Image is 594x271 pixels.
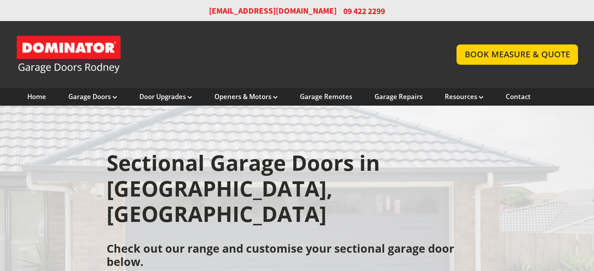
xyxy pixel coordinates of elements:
[375,92,423,101] a: Garage Repairs
[68,92,117,101] a: Garage Doors
[209,5,337,17] a: [EMAIL_ADDRESS][DOMAIN_NAME]
[300,92,352,101] a: Garage Remotes
[457,44,578,64] a: BOOK MEASURE & QUOTE
[343,5,385,17] span: 09 422 2299
[506,92,531,101] a: Contact
[107,150,487,227] h1: Sectional Garage Doors in [GEOGRAPHIC_DATA], [GEOGRAPHIC_DATA]
[139,92,192,101] a: Door Upgrades
[107,241,454,269] strong: Check out our range and customise your sectional garage door below.
[27,92,46,101] a: Home
[445,92,483,101] a: Resources
[214,92,278,101] a: Openers & Motors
